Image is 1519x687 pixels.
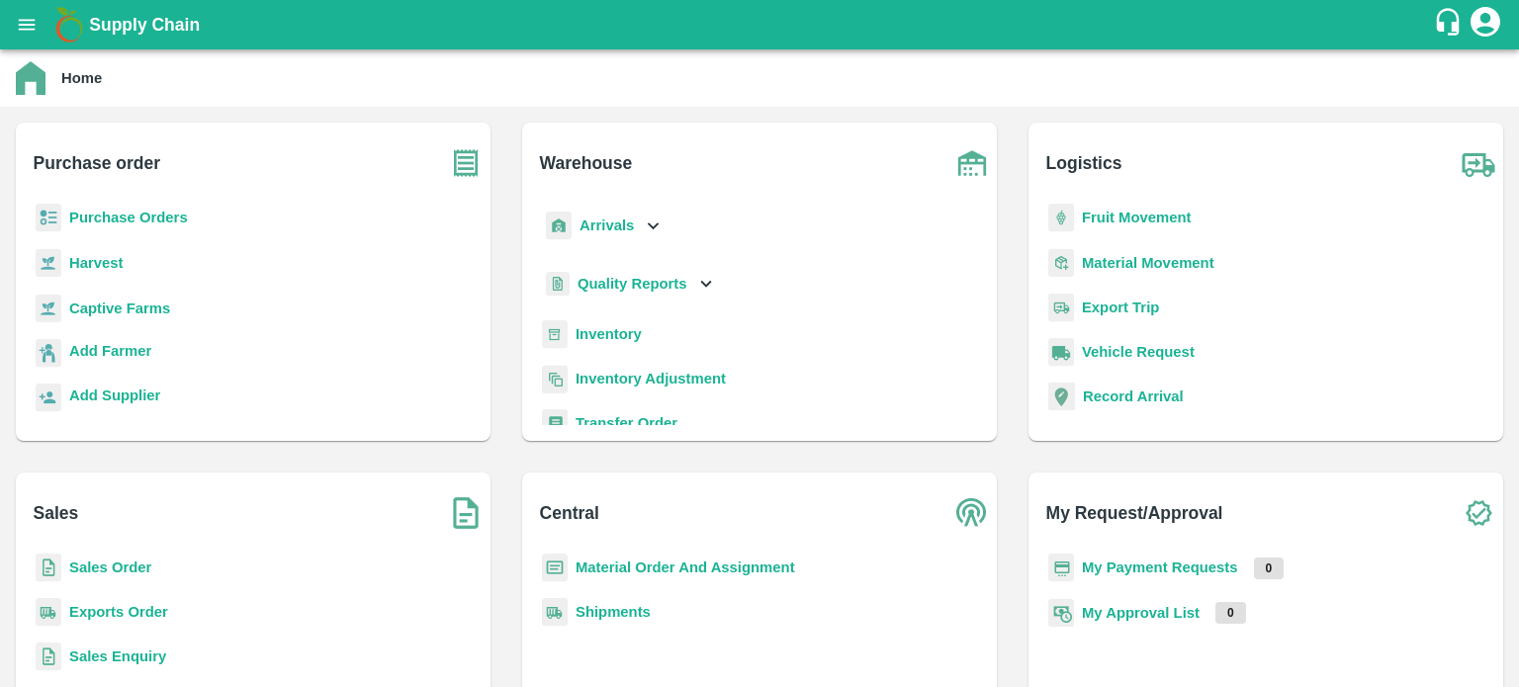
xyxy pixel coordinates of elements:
[1048,383,1075,410] img: recordArrival
[36,339,61,368] img: farmer
[1082,255,1214,271] a: Material Movement
[89,11,1433,39] a: Supply Chain
[69,340,151,367] a: Add Farmer
[1046,149,1122,177] b: Logistics
[542,598,568,627] img: shipments
[1254,558,1285,579] p: 0
[1082,210,1192,225] a: Fruit Movement
[1048,204,1074,232] img: fruit
[1454,488,1503,538] img: check
[580,217,634,233] b: Arrivals
[578,276,687,292] b: Quality Reports
[49,5,89,44] img: logo
[1215,602,1246,624] p: 0
[1083,388,1184,404] a: Record Arrival
[1454,138,1503,188] img: truck
[576,559,795,575] a: Material Order And Assignment
[36,248,61,278] img: harvest
[441,138,491,188] img: purchase
[69,210,188,225] a: Purchase Orders
[69,301,170,316] a: Captive Farms
[947,138,997,188] img: warehouse
[36,294,61,323] img: harvest
[16,61,45,95] img: home
[1433,7,1468,43] div: customer-support
[36,643,61,671] img: sales
[576,415,677,431] a: Transfer Order
[36,554,61,582] img: sales
[1048,598,1074,628] img: approval
[542,365,568,393] img: inventory
[1046,499,1223,527] b: My Request/Approval
[69,255,123,271] a: Harvest
[69,604,168,620] a: Exports Order
[1082,605,1200,621] a: My Approval List
[69,387,160,403] b: Add Supplier
[4,2,49,47] button: open drawer
[34,149,160,177] b: Purchase order
[89,15,200,35] b: Supply Chain
[1048,294,1074,322] img: delivery
[61,70,102,86] b: Home
[69,648,166,664] a: Sales Enquiry
[540,499,599,527] b: Central
[1082,559,1238,575] a: My Payment Requests
[1048,248,1074,278] img: material
[576,326,642,342] a: Inventory
[542,554,568,582] img: centralMaterial
[1082,344,1195,360] a: Vehicle Request
[546,212,572,240] img: whArrival
[947,488,997,538] img: central
[1468,4,1503,45] div: account of current user
[542,409,568,438] img: whTransfer
[576,371,726,386] a: Inventory Adjustment
[1048,554,1074,582] img: payment
[542,320,568,349] img: whInventory
[36,384,61,412] img: supplier
[34,499,79,527] b: Sales
[69,343,151,359] b: Add Farmer
[441,488,491,538] img: soSales
[1048,338,1074,367] img: vehicle
[36,204,61,232] img: reciept
[542,204,665,248] div: Arrivals
[36,598,61,627] img: shipments
[69,385,160,411] a: Add Supplier
[69,559,151,575] a: Sales Order
[576,604,651,620] a: Shipments
[540,149,633,177] b: Warehouse
[1082,300,1159,315] a: Export Trip
[546,272,570,297] img: qualityReport
[542,264,717,304] div: Quality Reports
